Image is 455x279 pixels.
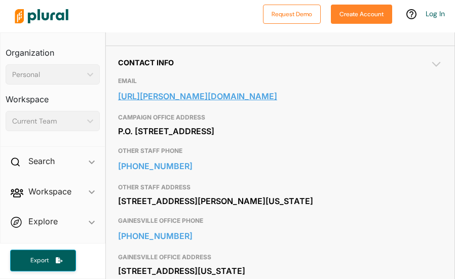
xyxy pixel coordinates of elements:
[12,116,83,127] div: Current Team
[23,256,56,265] span: Export
[331,5,392,24] button: Create Account
[10,250,76,271] button: Export
[118,145,442,157] h3: OTHER STAFF PHONE
[118,251,442,263] h3: GAINESVILLE OFFICE ADDRESS
[118,75,442,87] h3: EMAIL
[6,38,100,60] h3: Organization
[331,8,392,19] a: Create Account
[118,228,442,244] a: [PHONE_NUMBER]
[118,89,442,104] a: [URL][PERSON_NAME][DOMAIN_NAME]
[118,181,442,193] h3: OTHER STAFF ADDRESS
[118,158,442,174] a: [PHONE_NUMBER]
[263,5,321,24] button: Request Demo
[6,85,100,107] h3: Workspace
[118,124,442,139] div: P.O. [STREET_ADDRESS]
[118,111,442,124] h3: CAMPAIGN OFFICE ADDRESS
[118,193,442,209] div: [STREET_ADDRESS][PERSON_NAME][US_STATE]
[12,69,83,80] div: Personal
[118,215,442,227] h3: GAINESVILLE OFFICE PHONE
[28,155,55,167] h2: Search
[118,58,174,67] span: Contact Info
[118,263,442,278] div: [STREET_ADDRESS][US_STATE]
[263,8,321,19] a: Request Demo
[426,9,445,18] a: Log In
